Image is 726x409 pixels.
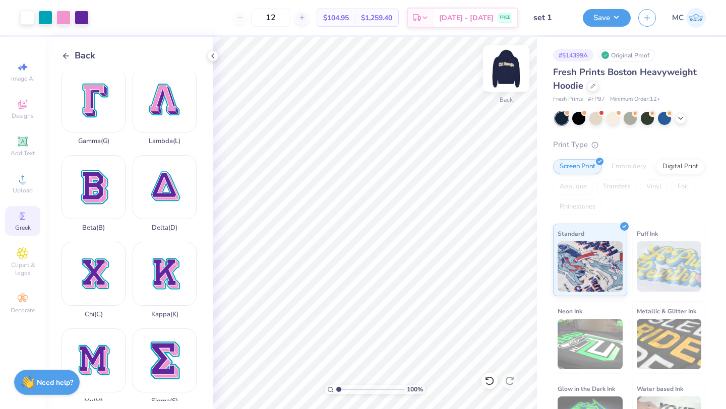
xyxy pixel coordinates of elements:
span: Add Text [11,149,35,157]
strong: Need help? [37,378,73,387]
div: Foil [671,179,695,194]
span: Minimum Order: 12 + [610,95,660,104]
span: # FP87 [588,95,605,104]
div: Rhinestones [553,199,602,215]
div: Original Proof [598,49,655,61]
div: Vinyl [640,179,668,194]
span: Glow in the Dark Ink [558,383,615,394]
img: Standard [558,241,623,292]
img: Metallic & Glitter Ink [637,319,702,369]
div: Beta ( B ) [82,224,105,232]
div: Chi ( C ) [85,311,103,318]
span: $1,259.40 [361,13,392,23]
span: Puff Ink [637,228,658,239]
span: Fresh Prints Boston Heavyweight Hoodie [553,66,697,92]
div: Mu ( M ) [84,397,103,405]
span: $104.95 [323,13,349,23]
img: Neon Ink [558,319,623,369]
span: Standard [558,228,584,239]
div: Transfers [596,179,637,194]
div: Digital Print [656,159,705,174]
span: Greek [15,224,31,232]
img: Back [486,48,526,89]
span: Decorate [11,306,35,314]
input: Untitled Design [526,8,575,28]
span: Clipart & logos [5,261,40,277]
div: Back [500,95,513,104]
div: Lambda ( L ) [149,138,180,145]
span: Image AI [11,75,35,83]
div: Print Type [553,139,706,151]
div: Embroidery [605,159,653,174]
span: Upload [13,186,33,194]
div: Sigma ( S ) [151,397,178,405]
span: 100 % [407,385,423,394]
div: Applique [553,179,593,194]
span: Back [75,49,95,62]
span: Designs [12,112,34,120]
div: Screen Print [553,159,602,174]
span: Neon Ink [558,306,582,316]
div: Delta ( D ) [152,224,177,232]
input: – – [251,9,290,27]
img: Puff Ink [637,241,702,292]
div: Gamma ( G ) [78,138,109,145]
div: # 514399A [553,49,593,61]
span: Fresh Prints [553,95,583,104]
div: Kappa ( K ) [151,311,178,318]
a: MC [672,8,706,28]
span: Water based Ink [637,383,683,394]
span: FREE [500,14,510,21]
span: MC [672,12,684,24]
span: [DATE] - [DATE] [439,13,494,23]
span: Metallic & Glitter Ink [637,306,696,316]
img: Maddy Clark [686,8,706,28]
button: Save [583,9,631,27]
